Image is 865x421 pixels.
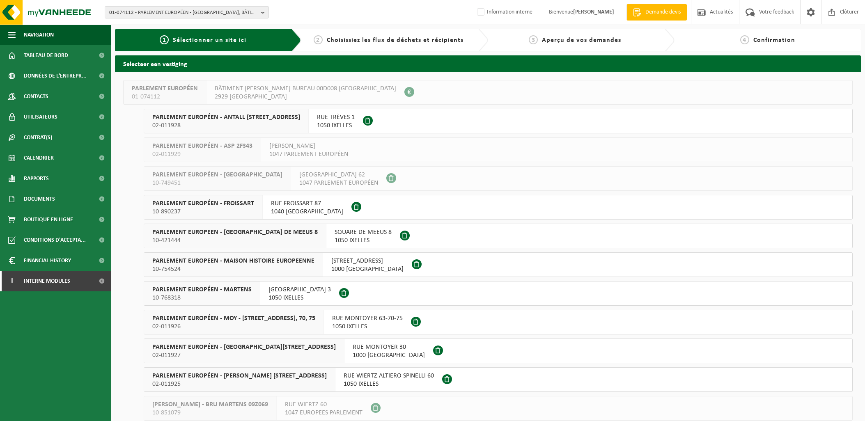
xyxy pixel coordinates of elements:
[335,228,392,236] span: SQUARE DE MEEUS 8
[115,55,861,71] h2: Selecteer een vestiging
[144,339,853,363] button: PARLEMENT EUROPÉEN - [GEOGRAPHIC_DATA][STREET_ADDRESS] 02-011927 RUE MONTOYER 301000 [GEOGRAPHIC_...
[152,380,327,388] span: 02-011925
[152,294,252,302] span: 10-768318
[24,107,57,127] span: Utilisateurs
[353,351,425,359] span: 1000 [GEOGRAPHIC_DATA]
[475,6,532,18] label: Information interne
[109,7,258,19] span: 01-074112 - PARLEMENT EUROPÉEN - [GEOGRAPHIC_DATA], BÂTIMENT [PERSON_NAME] BUREAU 00D008 [GEOGRAP...
[144,224,853,248] button: PARLEMENT EUROPEEN - [GEOGRAPHIC_DATA] DE MEEUS 8 10-421444 SQUARE DE MEEUS 81050 IXELLES
[152,208,254,216] span: 10-890237
[626,4,687,21] a: Demande devis
[152,314,315,323] span: PARLEMENT EUROPÉEN - MOY - [STREET_ADDRESS], 70, 75
[152,257,314,265] span: PARLEMENT EUROPEEN - MAISON HISTOIRE EUROPEENNE
[152,121,300,130] span: 02-011928
[24,66,87,86] span: Données de l'entrepr...
[24,209,73,230] span: Boutique en ligne
[753,37,795,43] span: Confirmation
[24,127,52,148] span: Contrat(s)
[152,228,318,236] span: PARLEMENT EUROPEEN - [GEOGRAPHIC_DATA] DE MEEUS 8
[268,294,331,302] span: 1050 IXELLES
[331,257,404,265] span: [STREET_ADDRESS]
[529,35,538,44] span: 3
[215,85,396,93] span: BÂTIMENT [PERSON_NAME] BUREAU 00D008 [GEOGRAPHIC_DATA]
[152,372,327,380] span: PARLEMENT EUROPÉEN - [PERSON_NAME] [STREET_ADDRESS]
[152,400,268,409] span: [PERSON_NAME] - BRU MARTENS 09Z069
[269,150,348,158] span: 1047 PARLEMENT EUROPÉEN
[332,314,403,323] span: RUE MONTOYER 63-70-75
[573,9,614,15] strong: [PERSON_NAME]
[317,113,355,121] span: RUE TRÈVES 1
[144,195,853,220] button: PARLEMENT EUROPÉEN - FROISSART 10-890237 RUE FROISSART 871040 [GEOGRAPHIC_DATA]
[271,199,343,208] span: RUE FROISSART 87
[144,367,853,392] button: PARLEMENT EUROPÉEN - [PERSON_NAME] [STREET_ADDRESS] 02-011925 RUE WIERTZ ALTIERO SPINELLI 601050 ...
[152,265,314,273] span: 10-754524
[285,400,363,409] span: RUE WIERTZ 60
[152,113,300,121] span: PARLEMENT EUROPÉEN - ANTALL [STREET_ADDRESS]
[24,86,48,107] span: Contacts
[173,37,246,43] span: Sélectionner un site ici
[152,179,282,187] span: 10-749451
[132,85,198,93] span: PARLEMENT EUROPÉEN
[268,286,331,294] span: [GEOGRAPHIC_DATA] 3
[269,142,348,150] span: [PERSON_NAME]
[285,409,363,417] span: 1047 EUROPEES PARLEMENT
[24,189,55,209] span: Documents
[160,35,169,44] span: 1
[335,236,392,245] span: 1050 IXELLES
[152,150,252,158] span: 02-011929
[332,323,403,331] span: 1050 IXELLES
[643,8,683,16] span: Demande devis
[152,351,336,359] span: 02-011927
[24,230,86,250] span: Conditions d'accepta...
[740,35,749,44] span: 4
[152,409,268,417] span: 10-851079
[331,265,404,273] span: 1000 [GEOGRAPHIC_DATA]
[152,171,282,179] span: PARLEMENT EUROPÉEN - [GEOGRAPHIC_DATA]
[8,271,16,291] span: I
[344,380,434,388] span: 1050 IXELLES
[314,35,323,44] span: 2
[24,250,71,271] span: Financial History
[152,286,252,294] span: PARLEMENT EUROPÉEN - MARTENS
[215,93,396,101] span: 2929 [GEOGRAPHIC_DATA]
[152,142,252,150] span: PARLEMENT EUROPÉEN - ASP 2F343
[24,45,68,66] span: Tableau de bord
[271,208,343,216] span: 1040 [GEOGRAPHIC_DATA]
[152,323,315,331] span: 02-011926
[24,168,49,189] span: Rapports
[144,310,853,334] button: PARLEMENT EUROPÉEN - MOY - [STREET_ADDRESS], 70, 75 02-011926 RUE MONTOYER 63-70-751050 IXELLES
[152,343,336,351] span: PARLEMENT EUROPÉEN - [GEOGRAPHIC_DATA][STREET_ADDRESS]
[152,236,318,245] span: 10-421444
[144,109,853,133] button: PARLEMENT EUROPÉEN - ANTALL [STREET_ADDRESS] 02-011928 RUE TRÈVES 11050 IXELLES
[105,6,269,18] button: 01-074112 - PARLEMENT EUROPÉEN - [GEOGRAPHIC_DATA], BÂTIMENT [PERSON_NAME] BUREAU 00D008 [GEOGRAP...
[344,372,434,380] span: RUE WIERTZ ALTIERO SPINELLI 60
[144,252,853,277] button: PARLEMENT EUROPEEN - MAISON HISTOIRE EUROPEENNE 10-754524 [STREET_ADDRESS]1000 [GEOGRAPHIC_DATA]
[24,148,54,168] span: Calendrier
[24,25,54,45] span: Navigation
[144,281,853,306] button: PARLEMENT EUROPÉEN - MARTENS 10-768318 [GEOGRAPHIC_DATA] 31050 IXELLES
[542,37,621,43] span: Aperçu de vos demandes
[317,121,355,130] span: 1050 IXELLES
[152,199,254,208] span: PARLEMENT EUROPÉEN - FROISSART
[24,271,70,291] span: Interne modules
[327,37,463,43] span: Choisissiez les flux de déchets et récipients
[299,179,378,187] span: 1047 PARLEMENT EUROPÉEN
[299,171,378,179] span: [GEOGRAPHIC_DATA] 62
[132,93,198,101] span: 01-074112
[353,343,425,351] span: RUE MONTOYER 30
